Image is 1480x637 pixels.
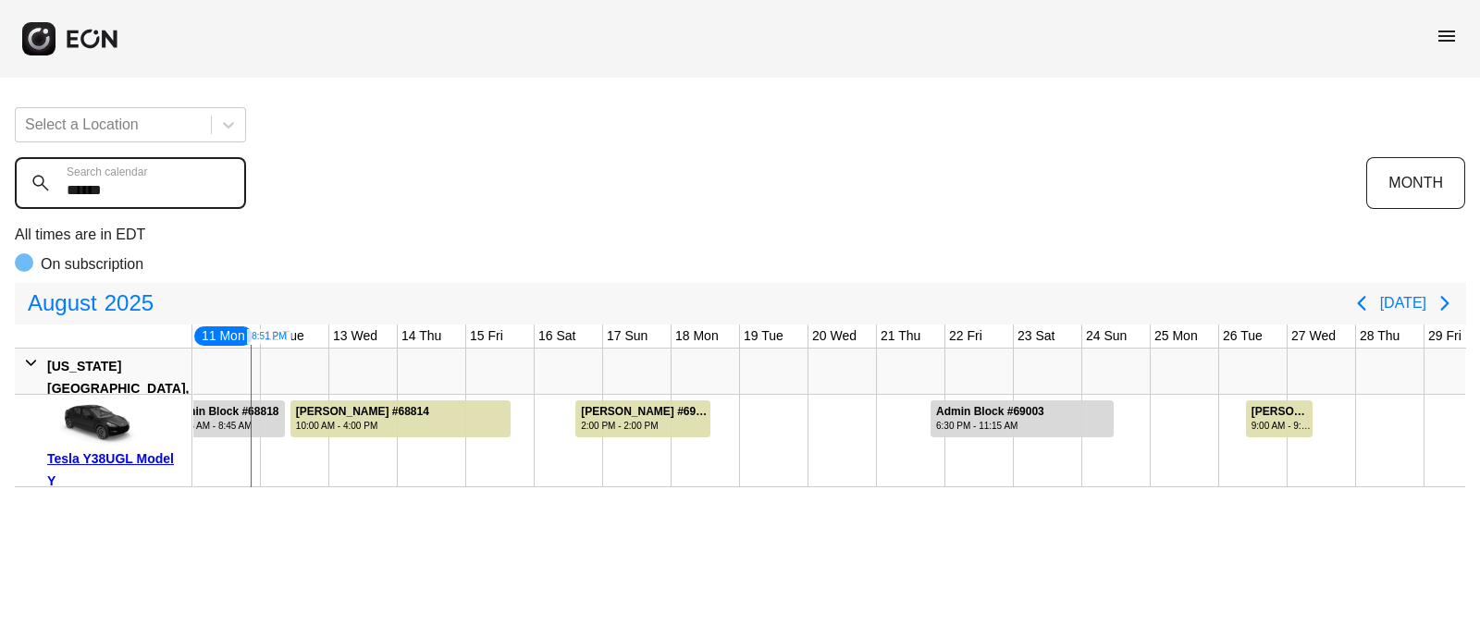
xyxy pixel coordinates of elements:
div: [US_STATE][GEOGRAPHIC_DATA], [GEOGRAPHIC_DATA] [47,355,189,422]
button: MONTH [1366,157,1465,209]
div: 14 Thu [398,325,445,348]
div: 24 Sun [1082,325,1130,348]
div: 19 Tue [740,325,787,348]
div: 29 Fri [1424,325,1465,348]
div: [PERSON_NAME] #69432 [581,405,709,419]
img: car [47,401,140,447]
div: Admin Block #69003 [936,405,1044,419]
div: 15 Fri [466,325,507,348]
div: 11 Mon [192,325,254,348]
div: [PERSON_NAME] #68648 [1252,405,1311,419]
div: [PERSON_NAME] #68814 [296,405,429,419]
p: On subscription [41,253,143,276]
div: 10:00 AM - 4:00 PM [296,419,429,433]
div: 18 Mon [672,325,722,348]
span: 2025 [101,285,157,322]
div: Tesla Y38UGL Model Y [47,447,185,492]
div: Rented for 3 days by Admin Block Current status is rental [125,395,286,437]
div: 23 Sat [1014,325,1058,348]
span: menu [1436,25,1458,47]
div: 28 Thu [1356,325,1403,348]
div: 9:00 AM - 9:00 AM [1252,419,1311,433]
button: August2025 [17,285,165,322]
div: 12 Tue [261,325,308,348]
div: 13 Wed [329,325,381,348]
div: 6:30 PM - 11:15 AM [936,419,1044,433]
div: 27 Wed [1288,325,1339,348]
div: 22 Fri [945,325,986,348]
div: 17 Sun [603,325,651,348]
div: 25 Mon [1151,325,1202,348]
p: All times are in EDT [15,224,1465,246]
div: Admin Block #68818 [171,405,279,419]
div: 12:15 AM - 8:45 AM [171,419,279,433]
div: 20 Wed [808,325,860,348]
div: Rented for 3 days by Admin Block Current status is rental [930,395,1115,437]
div: Rented for 2 days by Nanzhong Deng Current status is verified [574,395,711,437]
span: August [24,285,101,322]
div: Rented for 1 days by Han Ju Ryu Current status is verified [1245,395,1313,437]
div: 21 Thu [877,325,924,348]
div: 2:00 PM - 2:00 PM [581,419,709,433]
div: 16 Sat [535,325,579,348]
div: Rented for 4 days by curtis dorsey Current status is verified [290,395,512,437]
button: Previous page [1343,285,1380,322]
label: Search calendar [67,165,147,179]
button: Next page [1426,285,1463,322]
div: 26 Tue [1219,325,1266,348]
button: [DATE] [1380,287,1426,320]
